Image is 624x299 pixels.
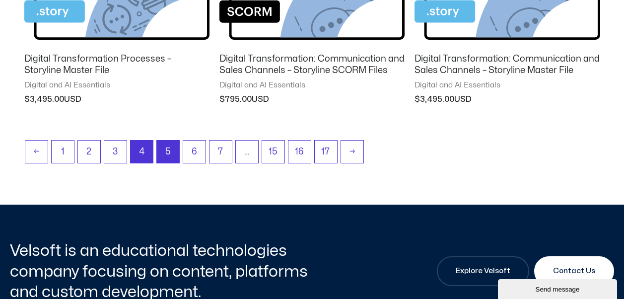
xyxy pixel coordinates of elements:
a: Page 5 [157,141,179,163]
a: Page 16 [288,141,311,163]
a: Page 15 [262,141,284,163]
a: Page 1 [52,141,74,163]
a: Digital Transformation: Communication and Sales Channels – Storyline SCORM Files [219,53,405,81]
a: Digital Transformation: Communication and Sales Channels – Storyline Master File [415,53,600,81]
nav: Product Pagination [24,140,600,168]
span: $ [24,95,30,103]
bdi: 3,495.00 [415,95,454,103]
bdi: 795.00 [219,95,252,103]
h2: Digital Transformation: Communication and Sales Channels – Storyline Master File [415,53,600,76]
span: Digital and AI Essentials [219,80,405,90]
h2: Digital Transformation: Communication and Sales Channels – Storyline SCORM Files [219,53,405,76]
span: $ [219,95,225,103]
span: Page 4 [131,141,153,163]
a: Contact Us [534,256,614,286]
span: Digital and AI Essentials [415,80,600,90]
a: Digital Transformation Processes – Storyline Master File [24,53,209,81]
iframe: chat widget [498,277,619,299]
a: Explore Velsoft [437,256,529,286]
a: → [341,141,363,163]
a: Page 6 [183,141,206,163]
a: Page 7 [209,141,232,163]
span: … [236,141,258,163]
span: $ [415,95,420,103]
span: Digital and AI Essentials [24,80,209,90]
bdi: 3,495.00 [24,95,64,103]
a: Page 3 [104,141,127,163]
h2: Digital Transformation Processes – Storyline Master File [24,53,209,76]
a: Page 2 [78,141,100,163]
span: Contact Us [553,265,595,277]
a: Page 17 [315,141,337,163]
a: ← [25,141,48,163]
span: Explore Velsoft [456,265,510,277]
